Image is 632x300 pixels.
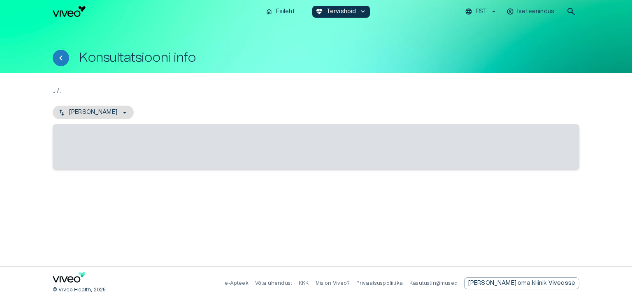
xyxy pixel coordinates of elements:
[53,6,86,17] img: Viveo logo
[265,8,273,15] span: home
[464,277,579,289] a: Send email to partnership request to viveo
[563,3,579,20] button: open search modal
[468,279,575,288] p: [PERSON_NAME] oma kliinik Viveosse
[409,281,458,286] a: Kasutustingimused
[53,286,106,293] p: © Viveo Health, 2025
[505,6,556,18] button: Iseteenindus
[476,7,487,16] p: EST
[359,8,367,15] span: keyboard_arrow_down
[299,281,309,286] a: KKK
[464,277,579,289] div: [PERSON_NAME] oma kliinik Viveosse
[53,272,86,286] a: Navigate to home page
[69,108,117,117] p: [PERSON_NAME]
[225,281,248,286] a: e-Apteek
[255,280,292,287] p: Võta ühendust
[53,50,69,66] button: Tagasi
[53,106,134,119] button: [PERSON_NAME]
[53,6,259,17] a: Navigate to homepage
[53,86,579,96] p: .. / .
[262,6,299,18] button: homeEsileht
[517,7,554,16] p: Iseteenindus
[326,7,356,16] p: Tervishoid
[312,6,370,18] button: ecg_heartTervishoidkeyboard_arrow_down
[316,8,323,15] span: ecg_heart
[356,281,403,286] a: Privaatsuspoliitika
[316,280,350,287] p: Mis on Viveo?
[53,124,579,169] span: ‌
[276,7,295,16] p: Esileht
[464,6,499,18] button: EST
[79,51,196,65] h1: Konsultatsiooni info
[566,7,576,16] span: search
